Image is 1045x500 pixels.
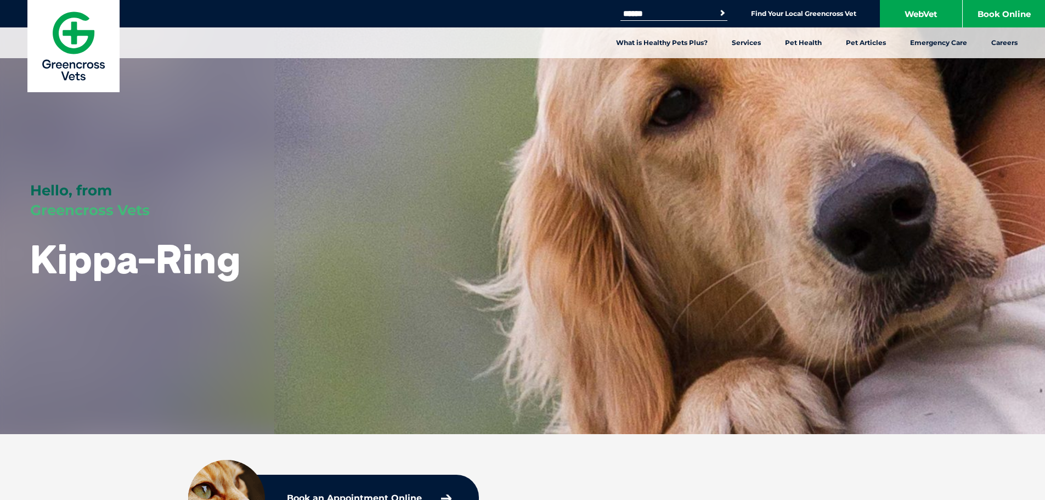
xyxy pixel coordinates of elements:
[30,237,241,280] h1: Kippa-Ring
[720,27,773,58] a: Services
[30,201,150,219] span: Greencross Vets
[773,27,834,58] a: Pet Health
[834,27,898,58] a: Pet Articles
[604,27,720,58] a: What is Healthy Pets Plus?
[751,9,856,18] a: Find Your Local Greencross Vet
[979,27,1030,58] a: Careers
[898,27,979,58] a: Emergency Care
[30,182,112,199] span: Hello, from
[717,8,728,19] button: Search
